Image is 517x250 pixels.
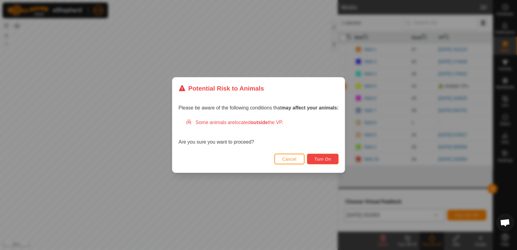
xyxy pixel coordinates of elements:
button: Turn On [307,154,339,164]
span: located the VP. [235,120,283,125]
span: Turn On [315,157,331,162]
div: Potential Risk to Animals [178,84,264,93]
span: Please be aware of the following conditions that [178,105,339,110]
span: Cancel [282,157,297,162]
div: Some animals are [186,119,339,126]
strong: may affect your animals: [281,105,339,110]
div: Are you sure you want to proceed? [178,119,339,146]
div: Open chat [496,213,514,232]
strong: outside [251,120,268,125]
button: Cancel [274,154,304,164]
